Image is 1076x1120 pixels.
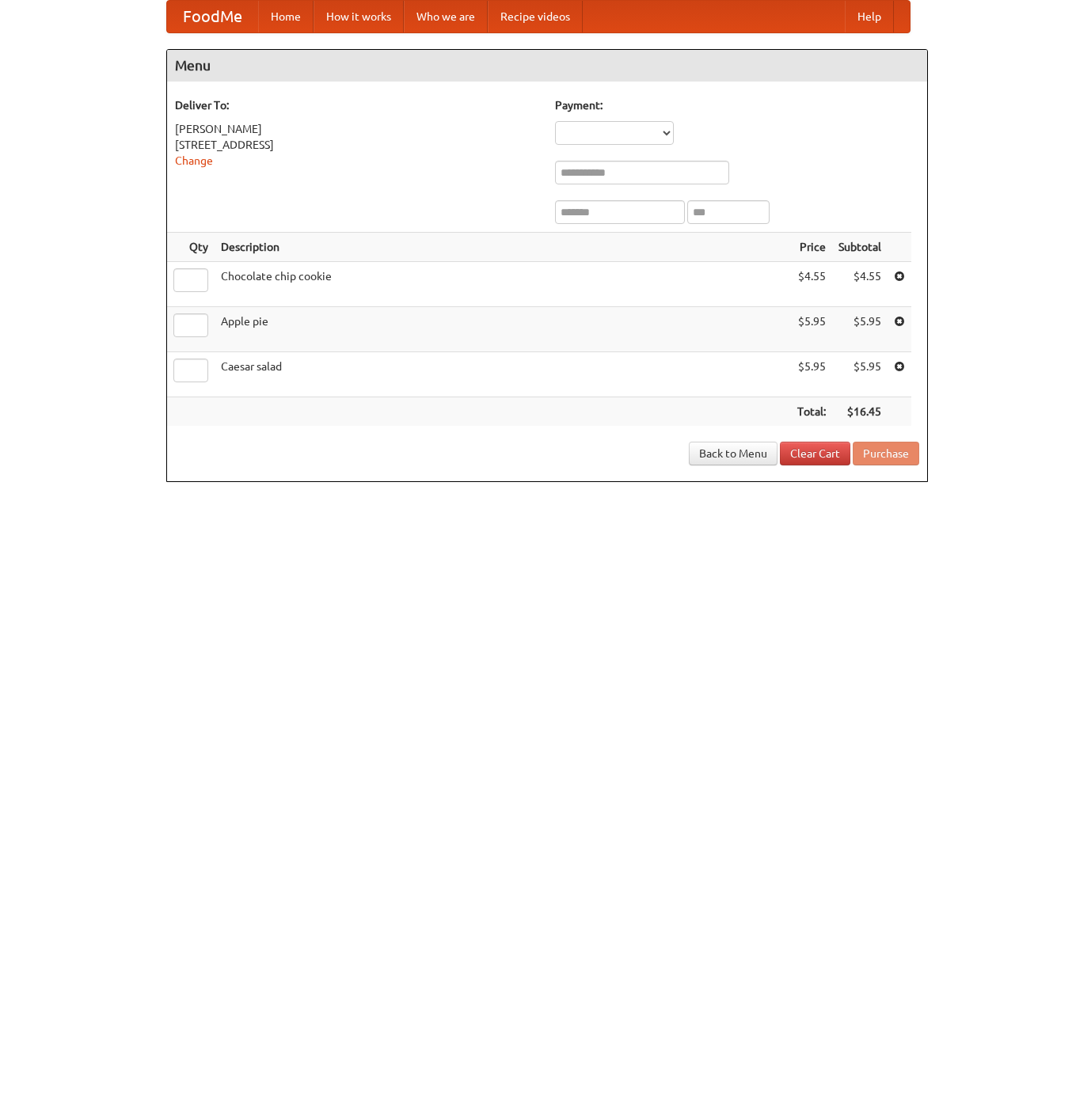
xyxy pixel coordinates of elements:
[832,233,888,262] th: Subtotal
[215,352,791,397] td: Caesar salad
[791,352,832,397] td: $5.95
[175,121,539,137] div: [PERSON_NAME]
[832,352,888,397] td: $5.95
[215,233,791,262] th: Description
[258,1,314,32] a: Home
[215,307,791,352] td: Apple pie
[167,50,927,82] h4: Menu
[791,397,832,427] th: Total:
[791,262,832,307] td: $4.55
[167,233,215,262] th: Qty
[175,137,539,153] div: [STREET_ADDRESS]
[832,262,888,307] td: $4.55
[853,442,919,465] button: Purchase
[404,1,488,32] a: Who we are
[832,397,888,427] th: $16.45
[215,262,791,307] td: Chocolate chip cookie
[175,154,213,167] a: Change
[689,442,778,465] a: Back to Menu
[832,307,888,352] td: $5.95
[791,307,832,352] td: $5.95
[314,1,404,32] a: How it works
[780,442,850,465] a: Clear Cart
[488,1,583,32] a: Recipe videos
[845,1,894,32] a: Help
[555,97,919,113] h5: Payment:
[791,233,832,262] th: Price
[167,1,258,32] a: FoodMe
[175,97,539,113] h5: Deliver To:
